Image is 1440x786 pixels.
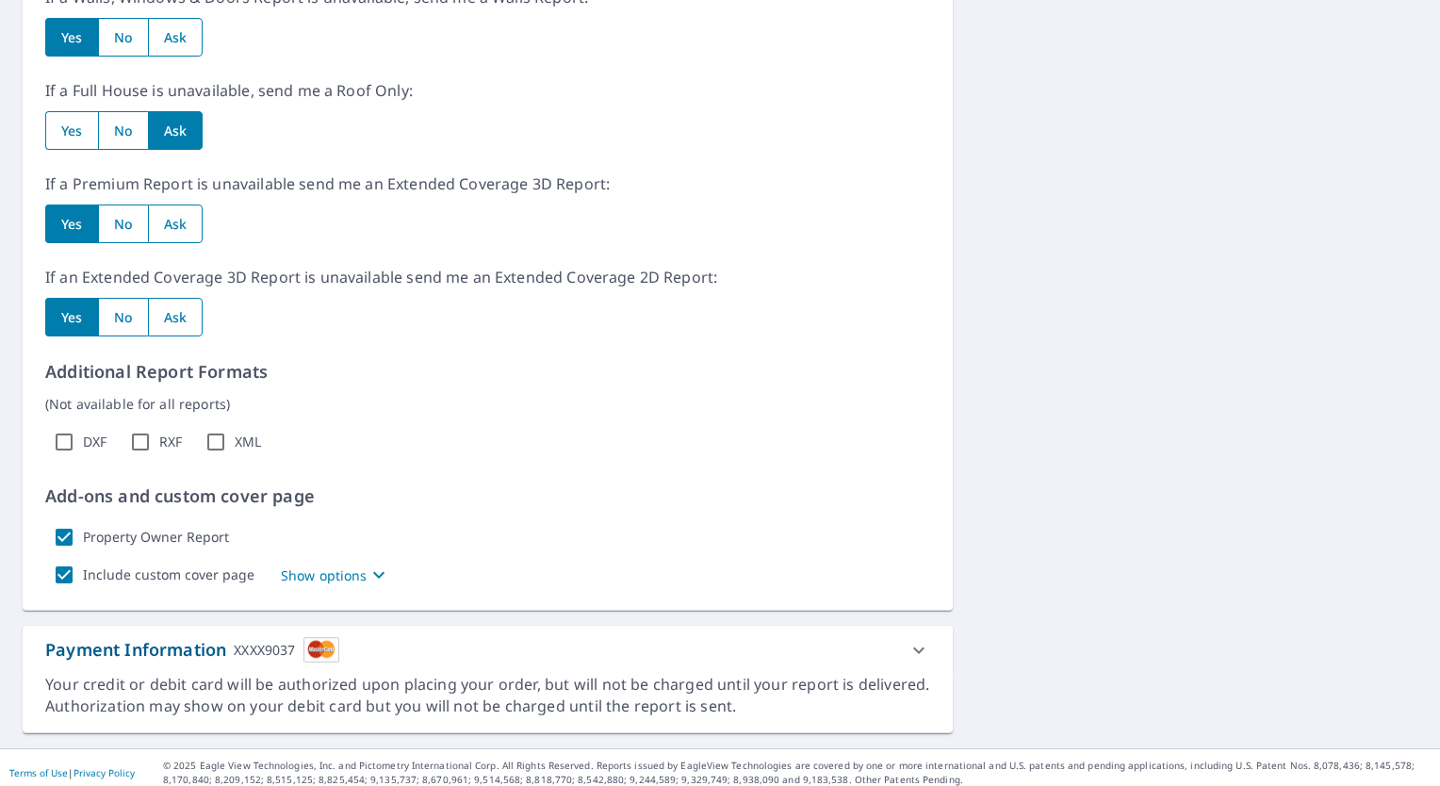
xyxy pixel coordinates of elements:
[45,359,930,385] p: Additional Report Formats
[234,637,295,663] div: XXXX9037
[45,637,339,663] div: Payment Information
[23,626,953,674] div: Payment InformationXXXX9037cardImage
[9,766,68,779] a: Terms of Use
[281,564,390,586] button: Show options
[159,434,182,450] label: RXF
[45,79,930,102] p: If a Full House is unavailable, send me a Roof Only:
[9,767,135,778] p: |
[45,172,930,195] p: If a Premium Report is unavailable send me an Extended Coverage 3D Report:
[45,674,930,717] div: Your credit or debit card will be authorized upon placing your order, but will not be charged unt...
[45,394,930,414] p: (Not available for all reports)
[74,766,135,779] a: Privacy Policy
[83,566,254,583] label: Include custom cover page
[45,266,930,288] p: If an Extended Coverage 3D Report is unavailable send me an Extended Coverage 2D Report:
[235,434,261,450] label: XML
[83,434,106,450] label: DXF
[45,483,930,509] p: Add-ons and custom cover page
[281,565,368,585] p: Show options
[83,529,229,546] label: Property Owner Report
[303,637,339,663] img: cardImage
